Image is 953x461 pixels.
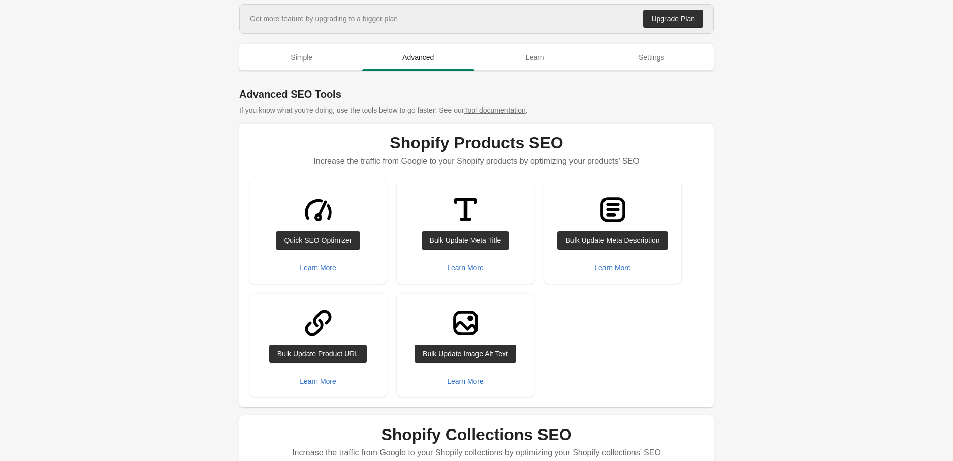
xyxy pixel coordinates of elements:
[422,231,510,250] a: Bulk Update Meta Title
[296,372,340,390] button: Learn More
[296,259,340,277] button: Learn More
[447,191,485,229] img: TitleMinor-8a5de7e115299b8c2b1df9b13fb5e6d228e26d13b090cf20654de1eaf9bee786.svg
[362,48,475,67] span: Advanced
[300,264,336,272] div: Learn More
[249,134,704,152] h1: Shopify Products SEO
[276,231,360,250] a: Quick SEO Optimizer
[565,236,659,244] div: Bulk Update Meta Description
[447,377,484,385] div: Learn More
[284,236,352,244] div: Quick SEO Optimizer
[476,44,593,71] button: Learn
[594,264,631,272] div: Learn More
[269,345,367,363] a: Bulk Update Product URL
[299,304,337,342] img: LinkMinor-ab1ad89fd1997c3bec88bdaa9090a6519f48abaf731dc9ef56a2f2c6a9edd30f.svg
[443,372,488,390] button: Learn More
[594,191,632,229] img: TextBlockMajor-3e13e55549f1fe4aa18089e576148c69364b706dfb80755316d4ac7f5c51f4c3.svg
[239,87,714,101] h1: Advanced SEO Tools
[595,48,708,67] span: Settings
[415,345,516,363] a: Bulk Update Image Alt Text
[245,48,358,67] span: Simple
[299,191,337,229] img: GaugeMajor-1ebe3a4f609d70bf2a71c020f60f15956db1f48d7107b7946fc90d31709db45e.svg
[651,15,695,23] div: Upgrade Plan
[430,236,501,244] div: Bulk Update Meta Title
[243,44,360,71] button: Simple
[643,10,703,28] a: Upgrade Plan
[447,304,485,342] img: ImageMajor-6988ddd70c612d22410311fee7e48670de77a211e78d8e12813237d56ef19ad4.svg
[447,264,484,272] div: Learn More
[250,14,398,24] div: Get more feature by upgrading to a bigger plan
[249,152,704,170] p: Increase the traffic from Google to your Shopify products by optimizing your products’ SEO
[249,425,704,444] h1: Shopify Collections SEO
[464,106,525,114] a: Tool documentation
[360,44,477,71] button: Advanced
[479,48,591,67] span: Learn
[277,350,359,358] div: Bulk Update Product URL
[590,259,635,277] button: Learn More
[300,377,336,385] div: Learn More
[423,350,508,358] div: Bulk Update Image Alt Text
[239,105,714,115] p: If you know what you're doing, use the tools below to go faster! See our .
[557,231,668,250] a: Bulk Update Meta Description
[443,259,488,277] button: Learn More
[593,44,710,71] button: Settings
